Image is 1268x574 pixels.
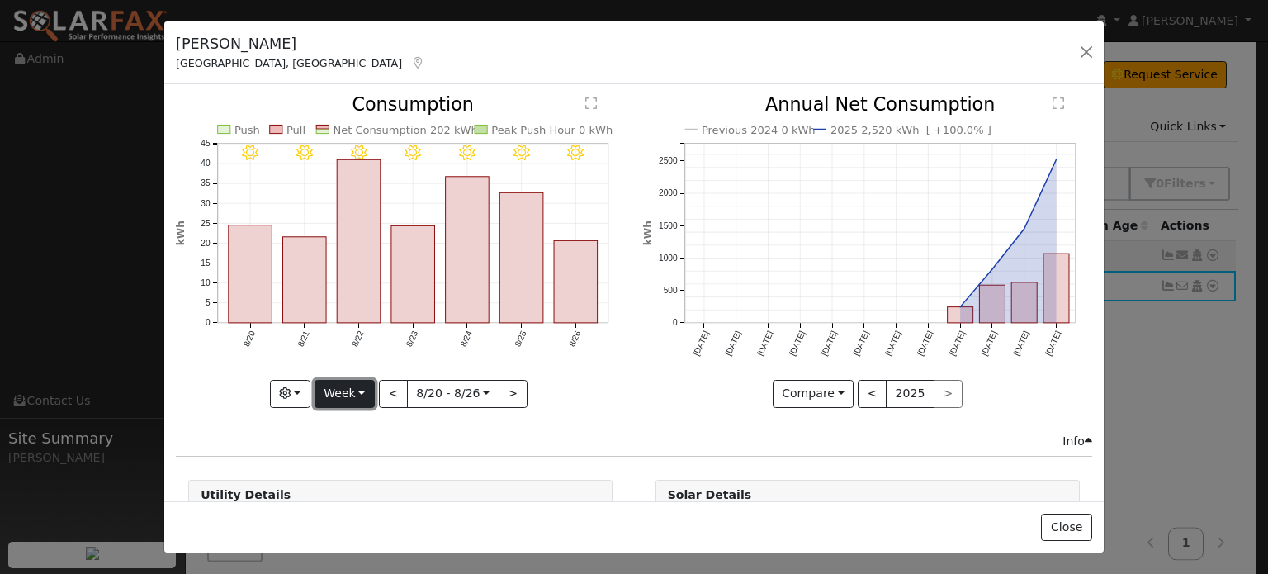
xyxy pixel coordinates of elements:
[242,330,257,349] text: 8/20
[659,254,678,263] text: 1000
[989,266,996,273] circle: onclick=""
[459,145,475,161] i: 8/24 - Clear
[286,124,305,136] text: Pull
[201,278,211,287] text: 10
[691,330,711,358] text: [DATE]
[1021,225,1028,232] circle: onclick=""
[1062,433,1092,450] div: Info
[642,221,654,246] text: kWh
[702,124,816,136] text: Previous 2024 0 kWh
[283,237,327,323] rect: onclick=""
[1041,514,1091,542] button: Close
[830,124,991,136] text: 2025 2,520 kWh [ +100.0% ]
[296,330,311,349] text: 8/21
[883,330,903,358] text: [DATE]
[1011,330,1031,358] text: [DATE]
[755,330,775,358] text: [DATE]
[391,226,435,324] rect: onclick=""
[201,219,211,228] text: 25
[352,94,475,116] text: Consumption
[234,124,260,136] text: Push
[201,239,211,248] text: 20
[492,124,613,136] text: Peak Push Hour 0 kWh
[407,380,499,408] button: 8/20 - 8/26
[851,330,871,358] text: [DATE]
[201,259,211,268] text: 15
[405,330,419,349] text: 8/23
[948,330,968,358] text: [DATE]
[979,286,1005,324] rect: onclick=""
[379,380,408,408] button: <
[659,221,678,230] text: 1500
[554,241,598,324] rect: onclick=""
[201,140,211,149] text: 45
[350,330,365,349] text: 8/22
[765,94,996,116] text: Annual Net Consumption
[206,299,211,308] text: 5
[201,199,211,208] text: 30
[229,225,272,323] rect: onclick=""
[586,97,598,111] text: 
[206,319,211,328] text: 0
[788,330,807,358] text: [DATE]
[175,221,187,246] text: kWh
[659,157,678,166] text: 2500
[296,145,313,161] i: 8/21 - Clear
[1043,254,1069,324] rect: onclick=""
[351,145,367,161] i: 8/22 - Clear
[668,488,751,501] strong: Solar Details
[663,286,677,295] text: 500
[1011,282,1037,323] rect: onclick=""
[513,330,528,349] text: 8/25
[513,145,530,161] i: 8/25 - Clear
[176,57,402,69] span: [GEOGRAPHIC_DATA], [GEOGRAPHIC_DATA]
[957,304,963,311] circle: onclick=""
[947,307,972,323] rect: onclick=""
[819,330,839,358] text: [DATE]
[567,330,582,349] text: 8/26
[672,319,677,328] text: 0
[1053,157,1059,164] circle: onclick=""
[201,159,211,168] text: 40
[334,124,478,136] text: Net Consumption 202 kWh
[446,177,490,323] rect: onclick=""
[773,380,854,408] button: Compare
[337,160,381,324] rect: onclick=""
[201,179,211,188] text: 35
[886,380,934,408] button: 2025
[315,380,375,408] button: Week
[1043,330,1063,358] text: [DATE]
[500,193,544,324] rect: onclick=""
[723,330,743,358] text: [DATE]
[1053,97,1064,111] text: 
[410,56,425,69] a: Map
[659,189,678,198] text: 2000
[405,145,422,161] i: 8/23 - Clear
[176,33,425,55] h5: [PERSON_NAME]
[916,330,935,358] text: [DATE]
[242,145,258,161] i: 8/20 - Clear
[568,145,584,161] i: 8/26 - Clear
[979,330,999,358] text: [DATE]
[858,380,887,408] button: <
[459,330,474,349] text: 8/24
[499,380,528,408] button: >
[201,488,291,501] strong: Utility Details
